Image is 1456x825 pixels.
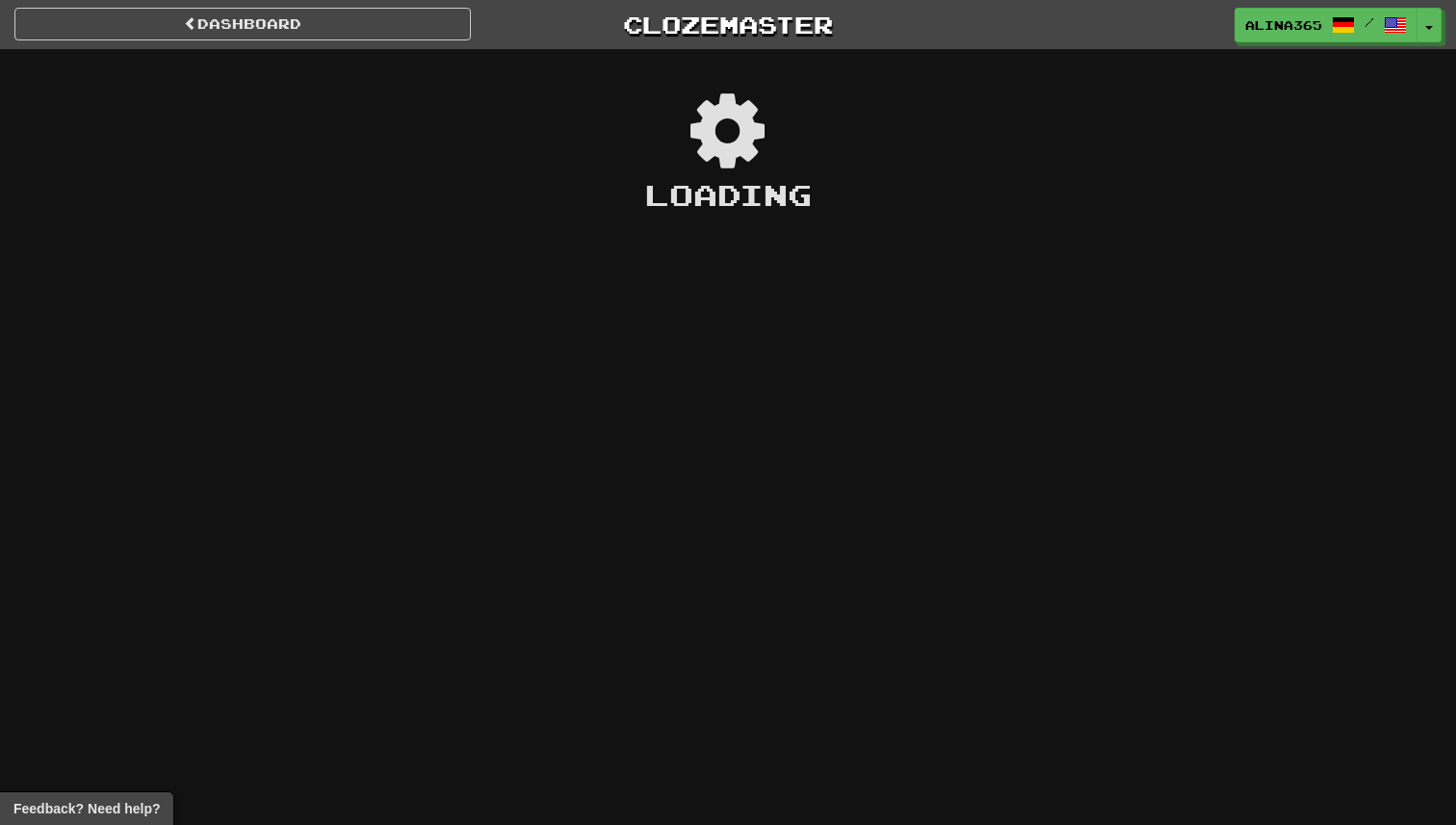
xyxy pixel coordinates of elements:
span: Open feedback widget [13,799,160,818]
a: Dashboard [14,8,471,40]
span: Alina365 [1245,16,1322,34]
a: Alina365 / [1235,8,1417,42]
a: Clozemaster [500,8,956,41]
span: / [1365,15,1374,29]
